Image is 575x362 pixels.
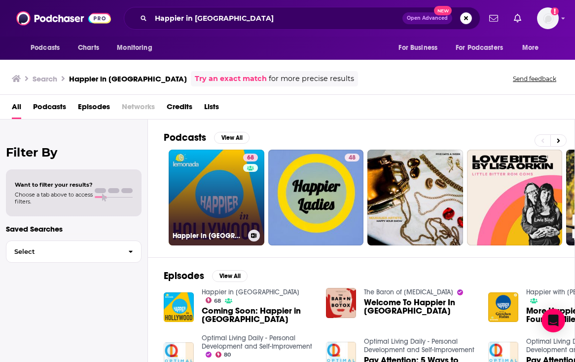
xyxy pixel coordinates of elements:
[117,41,152,55] span: Monitoring
[456,41,503,55] span: For Podcasters
[510,75,559,83] button: Send feedback
[541,309,565,332] div: Open Intercom Messenger
[195,73,267,84] a: Try an exact match
[212,270,248,282] button: View All
[449,39,517,57] button: open menu
[268,150,364,245] a: 48
[214,299,221,303] span: 68
[202,307,314,323] a: Coming Soon: Happier in Hollywood
[216,352,231,358] a: 80
[522,41,539,55] span: More
[12,99,21,119] a: All
[364,298,476,315] span: Welcome To Happier In [GEOGRAPHIC_DATA]
[364,298,476,315] a: Welcome To Happier In Hollywood
[202,334,312,351] a: Optimal Living Daily - Personal Development and Self-Improvement
[173,232,244,240] h3: Happier in [GEOGRAPHIC_DATA]
[345,154,359,161] a: 48
[434,6,452,15] span: New
[392,39,450,57] button: open menu
[169,150,264,245] a: 68Happier in [GEOGRAPHIC_DATA]
[167,99,192,119] a: Credits
[247,153,254,163] span: 68
[326,288,356,318] img: Welcome To Happier In Hollywood
[485,10,502,27] a: Show notifications dropdown
[110,39,165,57] button: open menu
[72,39,105,57] a: Charts
[78,41,99,55] span: Charts
[6,248,120,255] span: Select
[515,39,551,57] button: open menu
[78,99,110,119] a: Episodes
[151,10,402,26] input: Search podcasts, credits, & more...
[206,297,221,303] a: 68
[164,131,250,144] a: PodcastsView All
[164,292,194,322] img: Coming Soon: Happier in Hollywood
[243,154,258,161] a: 68
[122,99,155,119] span: Networks
[33,99,66,119] a: Podcasts
[15,191,93,205] span: Choose a tab above to access filters.
[31,41,60,55] span: Podcasts
[407,16,448,21] span: Open Advanced
[510,10,525,27] a: Show notifications dropdown
[364,288,453,296] a: The Baron of Botox
[204,99,219,119] a: Lists
[124,7,480,30] div: Search podcasts, credits, & more...
[202,307,314,323] span: Coming Soon: Happier in [GEOGRAPHIC_DATA]
[551,7,559,15] svg: Add a profile image
[214,132,250,144] button: View All
[364,337,474,354] a: Optimal Living Daily - Personal Development and Self-Improvement
[202,288,299,296] a: Happier in Hollywood
[164,270,248,282] a: EpisodesView All
[398,41,437,55] span: For Business
[33,74,57,83] h3: Search
[6,145,142,160] h2: Filter By
[537,7,559,29] span: Logged in as kkade
[69,74,187,83] h3: Happier in [GEOGRAPHIC_DATA]
[537,7,559,29] img: User Profile
[488,292,518,322] img: More Happier: We Celebrate Four Big Milestones: in Hollywood, Health, Holidays, and More Happier.
[224,353,231,357] span: 80
[6,224,142,234] p: Saved Searches
[15,181,93,188] span: Want to filter your results?
[24,39,72,57] button: open menu
[6,241,142,263] button: Select
[164,131,206,144] h2: Podcasts
[402,12,452,24] button: Open AdvancedNew
[16,9,111,28] img: Podchaser - Follow, Share and Rate Podcasts
[164,270,204,282] h2: Episodes
[349,153,356,163] span: 48
[269,73,354,84] span: for more precise results
[537,7,559,29] button: Show profile menu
